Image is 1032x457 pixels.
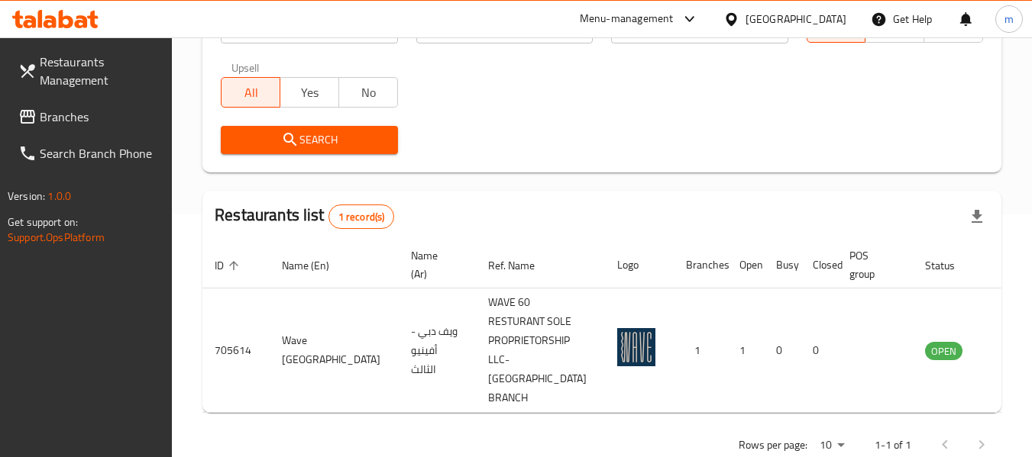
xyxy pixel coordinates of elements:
[617,328,655,366] img: Wave Dubai - 3rd Avenue
[40,53,160,89] span: Restaurants Management
[674,242,727,288] th: Branches
[280,77,339,108] button: Yes
[801,288,837,413] td: 0
[286,82,333,104] span: Yes
[674,288,727,413] td: 1
[40,108,160,126] span: Branches
[925,256,975,275] span: Status
[215,204,394,229] h2: Restaurants list
[231,62,260,72] label: Upsell
[6,98,173,135] a: Branches
[328,204,395,229] div: Total records count
[764,288,801,413] td: 0
[488,256,555,275] span: Ref. Name
[47,186,71,206] span: 1.0.0
[215,256,244,275] span: ID
[959,198,995,235] div: Export file
[233,130,385,150] span: Search
[727,288,764,413] td: 1
[228,82,274,104] span: All
[746,11,846,27] div: [GEOGRAPHIC_DATA]
[605,242,674,288] th: Logo
[270,288,399,413] td: Wave [GEOGRAPHIC_DATA]
[849,246,895,283] span: POS group
[221,126,397,154] button: Search
[476,288,605,413] td: WAVE 60 RESTURANT SOLE PROPRIETORSHIP LLC-[GEOGRAPHIC_DATA] BRANCH
[8,227,105,247] a: Support.OpsPlatform
[329,210,394,224] span: 1 record(s)
[580,10,674,28] div: Menu-management
[872,17,918,39] span: TGO
[764,242,801,288] th: Busy
[6,43,173,98] a: Restaurants Management
[411,246,458,283] span: Name (Ar)
[727,242,764,288] th: Open
[930,17,977,39] span: TMP
[345,82,392,104] span: No
[8,212,78,232] span: Get support on:
[8,186,45,206] span: Version:
[801,242,837,288] th: Closed
[875,436,911,455] p: 1-1 of 1
[221,77,280,108] button: All
[282,256,349,275] span: Name (En)
[814,17,860,39] span: All
[1005,11,1014,27] span: m
[814,434,850,457] div: Rows per page:
[338,77,398,108] button: No
[6,135,173,172] a: Search Branch Phone
[925,342,962,360] div: OPEN
[399,288,476,413] td: ويف دبي - أفينيو الثالث
[40,144,160,163] span: Search Branch Phone
[739,436,807,455] p: Rows per page:
[202,288,270,413] td: 705614
[925,343,962,360] span: OPEN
